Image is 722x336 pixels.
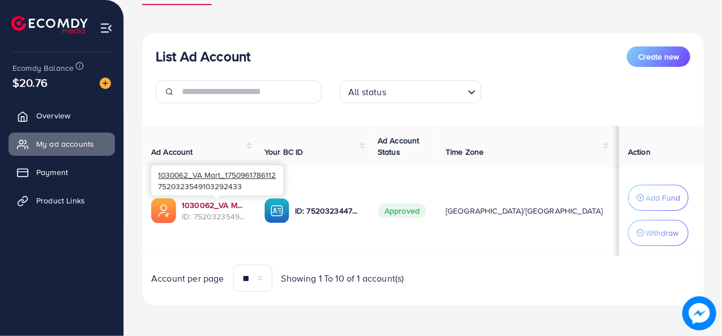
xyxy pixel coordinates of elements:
span: Action [628,146,651,158]
span: Ad Account [151,146,193,158]
span: Approved [378,203,426,218]
p: Withdraw [646,226,678,240]
span: Create new [638,51,679,62]
p: ID: 7520323447080386577 [295,204,360,218]
h3: List Ad Account [156,48,250,65]
a: 1030062_VA Mart_1750961786112 [182,199,246,211]
img: logo [11,16,88,33]
span: Time Zone [446,146,484,158]
span: Product Links [36,195,85,206]
img: ic-ads-acc.e4c84228.svg [151,198,176,223]
button: Withdraw [628,220,689,246]
span: ID: 7520323549103292433 [182,211,246,222]
span: Ad Account Status [378,135,420,158]
img: image [100,78,111,89]
span: [GEOGRAPHIC_DATA]/[GEOGRAPHIC_DATA] [446,205,603,216]
span: 1030062_VA Mart_1750961786112 [158,169,276,180]
img: menu [100,22,113,35]
span: Ecomdy Balance [12,62,74,74]
p: Add Fund [646,191,680,205]
span: Showing 1 To 10 of 1 account(s) [281,272,404,285]
span: Account per page [151,272,224,285]
button: Create new [627,46,690,67]
span: All status [346,84,388,100]
div: Search for option [340,80,481,103]
a: Overview [8,104,115,127]
span: $20.76 [12,74,48,91]
span: Overview [36,110,70,121]
a: Payment [8,161,115,184]
img: image [682,296,716,330]
span: My ad accounts [36,138,94,150]
a: Product Links [8,189,115,212]
a: My ad accounts [8,133,115,155]
div: 7520323549103292433 [151,165,283,195]
span: Your BC ID [264,146,304,158]
input: Search for option [390,82,463,100]
img: ic-ba-acc.ded83a64.svg [264,198,289,223]
span: Payment [36,167,68,178]
button: Add Fund [628,185,689,211]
